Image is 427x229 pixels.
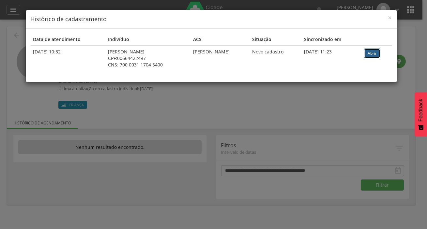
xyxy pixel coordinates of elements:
[108,55,188,62] div: CPF:
[31,46,106,71] td: [DATE] 10:32
[252,49,299,55] div: Novo cadastro
[108,62,188,68] div: CNS: 700 0031 1704 5400
[388,13,392,22] span: ×
[31,15,392,23] h4: Histórico de cadastramento
[105,34,191,46] th: Indivíduo
[415,92,427,136] button: Feedback - Mostrar pesquisa
[117,55,146,61] span: 00664422497
[191,34,250,46] th: ACS
[364,49,380,58] a: Abrir
[301,34,361,46] th: Sincronizado em
[388,14,392,21] button: Close
[191,46,250,71] td: [PERSON_NAME]
[31,34,106,46] th: Data de atendimento
[250,34,301,46] th: Situação
[418,99,424,122] span: Feedback
[108,49,188,55] div: [PERSON_NAME]
[301,46,361,71] td: [DATE] 11:23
